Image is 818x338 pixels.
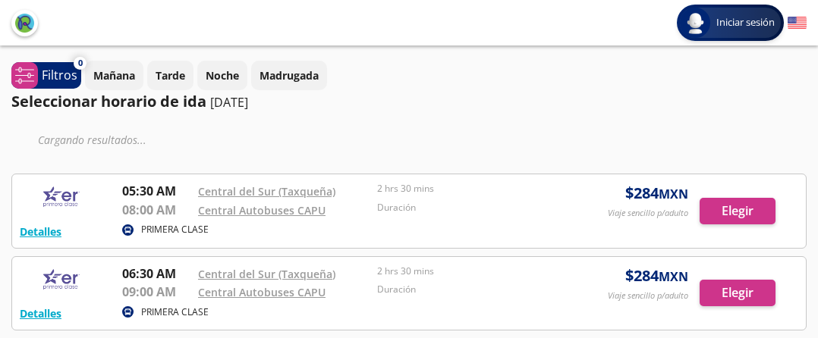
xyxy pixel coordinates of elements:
[85,61,143,90] button: Mañana
[93,67,135,83] p: Mañana
[788,14,807,33] button: English
[198,285,326,299] a: Central Autobuses CAPU
[147,61,193,90] button: Tarde
[20,305,61,321] button: Detalles
[260,67,319,83] p: Madrugada
[141,305,209,319] p: PRIMERA CLASE
[210,93,248,111] p: [DATE]
[11,10,38,36] button: back
[198,267,335,281] a: Central del Sur (Taxqueña)
[198,184,335,199] a: Central del Sur (Taxqueña)
[710,15,781,30] span: Iniciar sesión
[38,133,146,147] em: Cargando resultados ...
[11,90,206,113] p: Seleccionar horario de ida
[141,223,209,236] p: PRIMERA CLASE
[251,61,327,90] button: Madrugada
[42,66,77,84] p: Filtros
[78,57,83,70] span: 0
[20,224,61,239] button: Detalles
[206,67,239,83] p: Noche
[197,61,247,90] button: Noche
[156,67,185,83] p: Tarde
[11,62,81,89] button: 0Filtros
[198,203,326,218] a: Central Autobuses CAPU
